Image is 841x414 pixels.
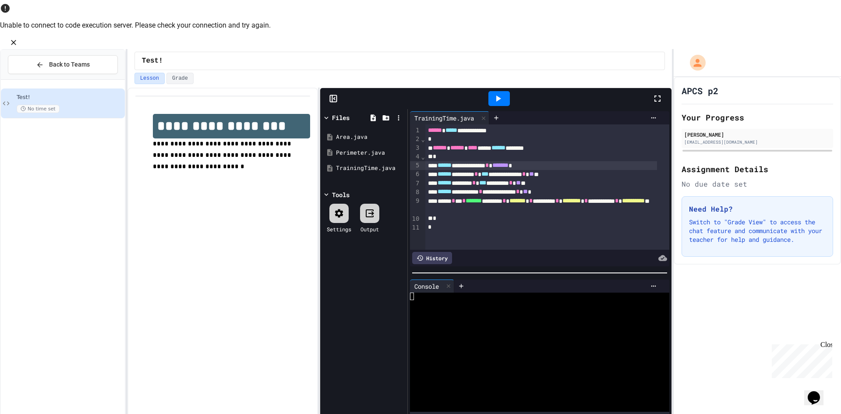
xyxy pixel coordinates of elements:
button: Lesson [134,73,165,84]
div: Console [410,280,454,293]
span: Test! [142,56,163,66]
span: No time set [17,105,60,113]
button: Close [7,36,20,49]
h2: Your Progress [682,111,833,124]
div: 11 [410,223,421,232]
div: History [412,252,452,264]
span: Test! [17,94,123,101]
div: 8 [410,188,421,197]
div: Tools [332,190,350,199]
div: My Account [681,53,708,73]
span: Back to Teams [49,60,90,69]
button: Grade [166,73,194,84]
button: Back to Teams [8,55,118,74]
h3: Need Help? [689,204,826,214]
div: TrainingTime.java [336,164,404,173]
h2: Assignment Details [682,163,833,175]
div: Output [360,225,379,233]
h1: APCS p2 [682,85,718,97]
div: 7 [410,179,421,188]
div: Chat with us now!Close [4,4,60,56]
div: 1 [410,126,421,135]
div: 6 [410,170,421,179]
span: Fold line [420,136,425,143]
div: 10 [410,215,421,223]
iframe: chat widget [768,341,832,378]
span: Fold line [420,153,425,160]
div: [PERSON_NAME] [684,131,830,138]
div: Area.java [336,133,404,142]
div: 3 [410,144,421,152]
div: 9 [410,197,421,215]
div: No due date set [682,179,833,189]
div: 2 [410,135,421,144]
div: [EMAIL_ADDRESS][DOMAIN_NAME] [684,139,830,145]
div: Files [332,113,350,122]
div: Console [410,282,443,291]
div: TrainingTime.java [410,111,489,124]
div: 4 [410,152,421,161]
div: Settings [327,225,351,233]
p: Switch to "Grade View" to access the chat feature and communicate with your teacher for help and ... [689,218,826,244]
div: 5 [410,161,421,170]
div: TrainingTime.java [410,113,478,123]
div: Perimeter.java [336,149,404,157]
iframe: chat widget [804,379,832,405]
